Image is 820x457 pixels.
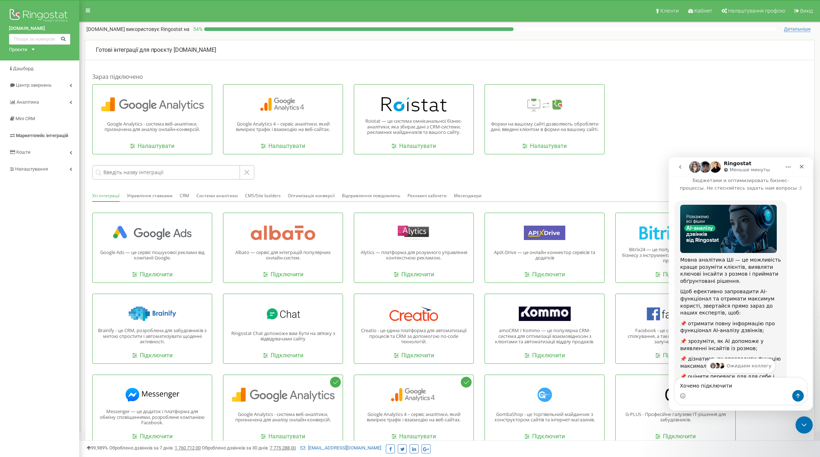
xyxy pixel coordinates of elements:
u: 7 775 288,00 [270,445,296,451]
a: Підключити [525,271,565,279]
a: Підключити [132,433,173,441]
p: 54 % [190,26,204,33]
span: Детальніше [784,26,811,32]
textarea: Ваше сообщение... [6,221,138,233]
span: 99,989% [86,445,108,451]
span: Налаштування профілю [728,8,785,14]
p: Google Analytics - система веб-аналітики, призначена для аналізу онлайн-конверсій. [98,121,206,132]
button: CMS/Site builders [245,190,281,201]
p: GombaShop - це торгівельний майданчик з конструктором сайтів та інтернет-магазинів. [490,412,599,423]
a: [EMAIL_ADDRESS][DOMAIN_NAME] [300,445,381,451]
p: Brainify - це CRM, розроблена для забудовників з метою спростити і автоматизувати щоденні активно... [98,328,206,345]
iframe: Intercom live chat [669,157,813,411]
p: G-PLUS - Професійне галузеве IT-рішення для забудовників. [621,412,730,423]
iframe: Intercom live chat [796,416,813,434]
u: 1 760 712,00 [175,445,201,451]
span: Оброблено дзвінків за 30 днів : [202,445,296,451]
p: Roistat — це система омніканальної бізнес-аналітики, яка збирає дані з CRM-системи, рекламних май... [360,118,468,135]
a: Підключити [655,352,696,360]
span: Налаштування [15,166,48,172]
p: Messenger — це додаток і платформа для обміну сповіщеннями, розроблене компанією Facebook. [98,409,206,426]
button: Системи аналітики [196,190,238,201]
span: Дашборд [13,66,34,71]
p: [DOMAIN_NAME] [86,26,190,33]
p: Форми на вашому сайті дозволяють обробляти дані, введені клієнтом в форми на вашому сайті. [490,121,599,132]
p: Google Ads — це сервіс пошукової реклами від компанії Google. [98,250,206,261]
a: Підключити [655,271,696,279]
button: Месенджери [454,190,482,201]
p: amoCRM / Kommo — це популярна CRM-система для оптимізації взаємовідносин з клієнтами та автоматиз... [490,328,599,345]
a: Налаштувати [130,142,174,150]
a: Налаштувати [522,142,567,150]
span: Маркетплейс інтеграцій [16,133,68,138]
button: Усі інтеграції [92,190,120,202]
span: Готові інтеграції для проєкту [96,46,172,53]
div: 📌 дізнатися, як впровадити функцію максимально ефективно; [12,198,112,212]
a: Підключити [525,433,565,441]
button: Рекламні кабінети [407,190,447,201]
p: Ringostat Chat допоможе вам бути на звʼязку з відвідувачами сайту [229,331,337,342]
button: Оптимізація конверсії [288,190,335,201]
button: Відправлення повідомлень [342,190,400,201]
img: Profile image for Daria [41,205,47,211]
div: 📌 оцінити переваги для для себе і бізнесу вже на старті. [12,216,112,230]
a: Підключити [394,271,434,279]
a: Підключити [525,352,565,360]
span: Оброблено дзвінків за 7 днів : [109,445,201,451]
p: [DOMAIN_NAME] [96,46,803,54]
button: Отправить сообщение… [124,233,135,244]
a: Налаштувати [261,142,305,150]
a: Підключити [655,433,696,441]
p: Creatio - це єдина платформа для автоматизації процесів та CRM за допомогою no-code технологій. [360,328,468,345]
span: Аналiтика [17,99,39,105]
div: Profile image for DariaProfile image for OleksandrProfile image for VladyslavОжидаем коллегу [37,201,107,216]
button: CRM [180,190,189,201]
div: 📌 отримати повну інформацію про функціонал AI-аналізу дзвінків; [12,163,112,177]
p: Google Analytics 4 – сервіс аналітики, який вимірює трафік і взаємодію на веб-сайтах. [360,412,468,423]
span: Кошти [16,149,31,155]
input: Введіть назву інтеграції [92,165,240,180]
p: Albato — сервіс для інтеграцій популярних онлайн-систем. [229,250,337,261]
p: Google Analytics - система веб-аналітики, призначена для аналізу онлайн-конверсій. [229,412,337,423]
p: Google Analytics 4 – сервіс аналітики, який вимірює трафік і взаємодію на веб-сайтах. [229,121,337,132]
a: Налаштувати [261,433,305,441]
span: Mini CRM [15,116,35,121]
span: використовує Ringostat на [126,26,190,32]
a: Підключити [263,352,303,360]
p: ApiX-Drive — це онлайн коннектор сервісів та додатків [490,250,599,261]
span: Кабінет [694,8,712,14]
a: Налаштувати [392,433,436,441]
button: Средство выбора эмодзи [11,236,17,241]
p: Bitrix24 — це популярна CRM-система для бізнесу з інструментами управління угодами та проєктами. [621,247,730,264]
div: Мовна аналітика ШІ — це можливість краще розуміти клієнтів, виявляти ключові інсайти з розмов і п... [12,99,112,127]
a: Підключити [132,271,173,279]
div: Проєкти [9,46,27,53]
span: Вихід [800,8,813,14]
div: Oleksandr говорит… [6,43,138,268]
div: Щоб ефективно запровадити AI-функціонал та отримати максимум користі, звертайся прямо зараз до на... [12,131,112,159]
img: Profile image for Oleksandr [46,205,52,211]
a: Підключити [263,271,303,279]
div: Мовна аналітика ШІ — це можливість краще розуміти клієнтів, виявляти ключові інсайти з розмов і п... [6,43,118,263]
p: Facebook - це соціальна мережа для спілкування, а також бізнес-інструмент для залучення клієнтів. [621,328,730,345]
img: Profile image for Vladyslav [50,205,56,211]
a: Налаштувати [392,142,436,150]
span: Центр звернень [16,82,52,88]
a: Підключити [132,352,173,360]
span: Клієнти [660,8,679,14]
a: Підключити [394,352,434,360]
img: Ringostat logo [9,7,70,25]
div: 📌 зрозуміти, як АІ допоможе у виявленні інсайтів із розмов; [12,181,112,195]
h1: Зараз підключено [92,73,807,81]
a: [DOMAIN_NAME] [9,25,70,32]
input: Пошук за номером [9,34,70,45]
p: Alytics — платформа для розумного управління контекстною рекламою. [360,250,468,261]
